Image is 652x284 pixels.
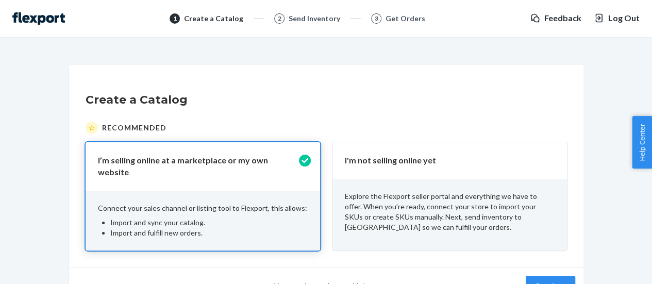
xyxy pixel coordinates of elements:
[86,92,567,108] h1: Create a Catalog
[98,203,308,213] p: Connect your sales channel or listing tool to Flexport, this allows:
[86,142,320,250] button: I’m selling online at a marketplace or my own websiteConnect your sales channel or listing tool t...
[173,14,177,23] span: 1
[375,14,378,23] span: 3
[98,155,295,178] p: I’m selling online at a marketplace or my own website
[345,155,542,166] p: I'm not selling online yet
[102,123,166,133] span: Recommended
[12,12,65,25] img: Flexport logo
[544,12,581,24] span: Feedback
[184,13,243,24] div: Create a Catalog
[110,218,205,227] span: Import and sync your catalog.
[110,228,203,237] span: Import and fulfill new orders.
[345,191,555,232] p: Explore the Flexport seller portal and everything we have to offer. When you’re ready, connect yo...
[608,12,640,24] span: Log Out
[530,12,581,24] a: Feedback
[332,142,567,250] button: I'm not selling online yetExplore the Flexport seller portal and everything we have to offer. Whe...
[632,116,652,169] button: Help Center
[278,14,281,23] span: 2
[386,13,425,24] div: Get Orders
[594,12,640,24] button: Log Out
[289,13,340,24] div: Send Inventory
